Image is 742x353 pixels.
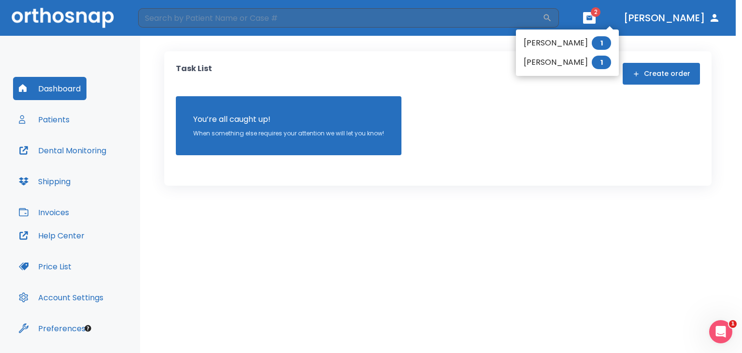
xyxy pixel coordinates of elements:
[516,53,619,72] li: [PERSON_NAME]
[729,320,737,328] span: 1
[709,320,732,343] iframe: Intercom live chat
[516,33,619,53] li: [PERSON_NAME]
[592,36,611,50] span: 1
[592,56,611,69] span: 1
